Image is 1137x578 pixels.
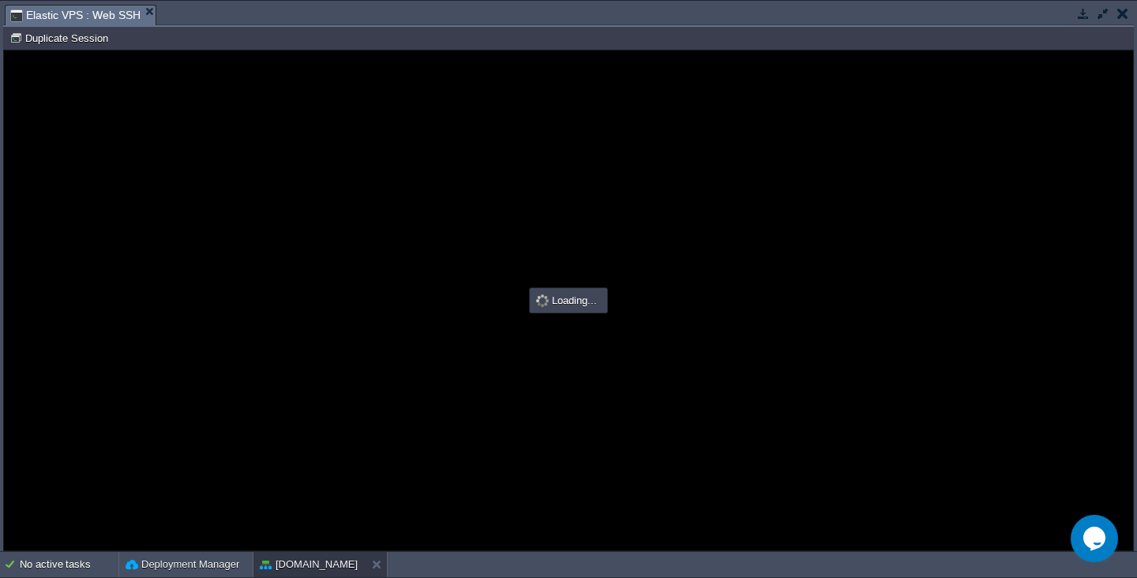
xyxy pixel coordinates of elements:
[9,31,113,45] button: Duplicate Session
[10,6,141,25] span: Elastic VPS : Web SSH
[126,557,239,572] button: Deployment Manager
[20,552,118,577] div: No active tasks
[260,557,358,572] button: [DOMAIN_NAME]
[1071,515,1121,562] iframe: chat widget
[531,290,606,311] div: Loading...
